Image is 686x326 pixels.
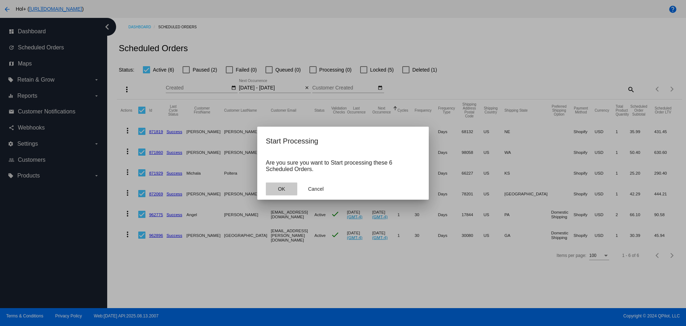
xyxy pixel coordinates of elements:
[266,135,420,147] h2: Start Processing
[266,160,420,172] p: Are you sure you want to Start processing these 6 Scheduled Orders.
[266,183,297,195] button: Close dialog
[278,186,285,192] span: OK
[308,186,324,192] span: Cancel
[300,183,332,195] button: Close dialog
